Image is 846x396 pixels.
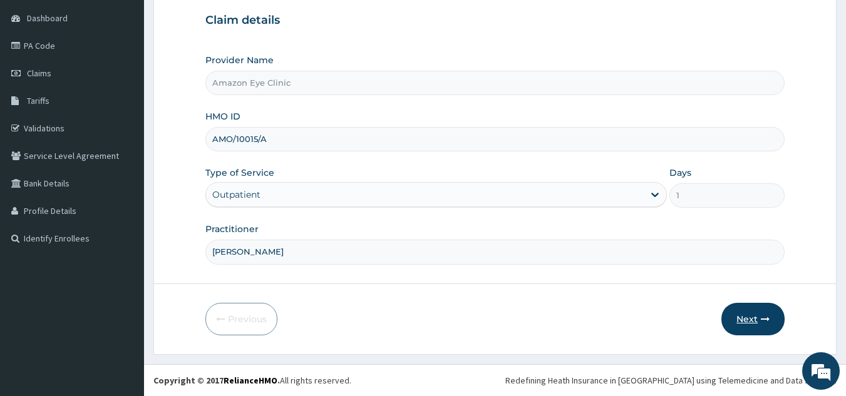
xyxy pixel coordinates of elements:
[205,240,785,264] input: Enter Name
[205,54,274,66] label: Provider Name
[27,95,49,106] span: Tariffs
[153,375,280,386] strong: Copyright © 2017 .
[505,374,837,387] div: Redefining Heath Insurance in [GEOGRAPHIC_DATA] using Telemedicine and Data Science!
[65,70,210,86] div: Chat with us now
[205,223,259,235] label: Practitioner
[6,263,239,307] textarea: Type your message and hit 'Enter'
[205,166,274,179] label: Type of Service
[27,13,68,24] span: Dashboard
[224,375,277,386] a: RelianceHMO
[27,68,51,79] span: Claims
[73,118,173,245] span: We're online!
[205,127,785,151] input: Enter HMO ID
[212,188,261,201] div: Outpatient
[721,303,785,335] button: Next
[23,63,51,94] img: d_794563401_company_1708531726252_794563401
[205,303,277,335] button: Previous
[205,14,785,28] h3: Claim details
[205,110,240,123] label: HMO ID
[144,364,846,396] footer: All rights reserved.
[205,6,235,36] div: Minimize live chat window
[669,166,691,179] label: Days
